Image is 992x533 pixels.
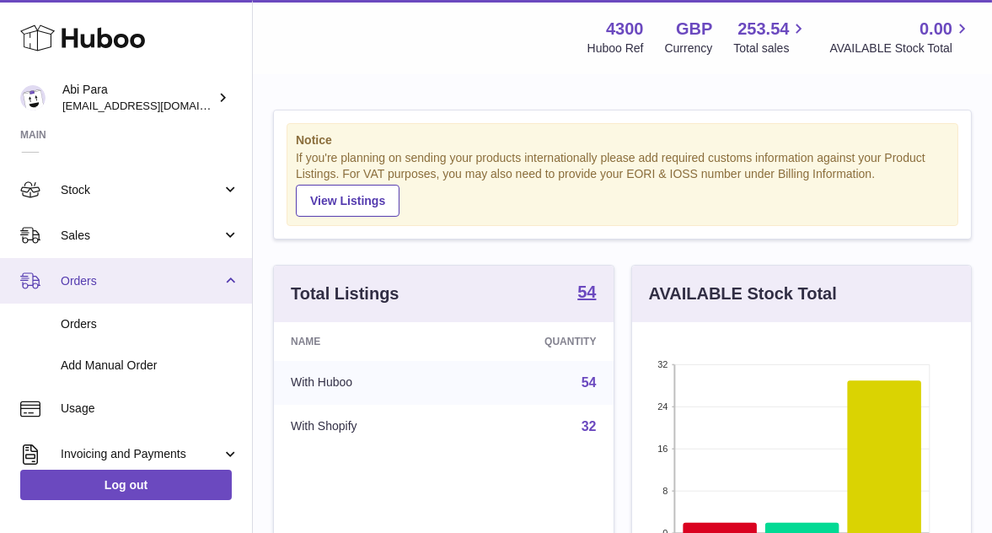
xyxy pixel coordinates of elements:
[829,40,972,57] span: AVAILABLE Stock Total
[20,85,46,110] img: Abi@mifo.co.uk
[61,182,222,198] span: Stock
[665,40,713,57] div: Currency
[62,82,214,114] div: Abi Para
[737,18,789,40] span: 253.54
[274,405,457,449] td: With Shopify
[733,40,808,57] span: Total sales
[61,446,222,462] span: Invoicing and Payments
[274,361,457,405] td: With Huboo
[920,18,952,40] span: 0.00
[649,283,837,305] h3: AVAILABLE Stock Total
[61,358,239,374] span: Add Manual Order
[657,444,668,454] text: 16
[587,40,644,57] div: Huboo Ref
[577,283,596,304] a: 54
[733,18,808,57] a: 253.54 Total sales
[577,283,596,300] strong: 54
[582,419,597,433] a: 32
[582,375,597,390] a: 54
[657,401,668,412] text: 24
[296,150,949,216] div: If you're planning on sending your products internationally please add required customs informati...
[657,359,668,369] text: 32
[606,18,644,40] strong: 4300
[274,322,457,361] th: Name
[61,401,239,417] span: Usage
[676,18,712,40] strong: GBP
[291,283,399,305] h3: Total Listings
[61,228,222,244] span: Sales
[20,470,232,500] a: Log out
[457,322,613,361] th: Quantity
[662,486,668,496] text: 8
[296,185,399,217] a: View Listings
[829,18,972,57] a: 0.00 AVAILABLE Stock Total
[61,273,222,289] span: Orders
[62,99,248,112] span: [EMAIL_ADDRESS][DOMAIN_NAME]
[296,132,949,148] strong: Notice
[61,316,239,332] span: Orders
